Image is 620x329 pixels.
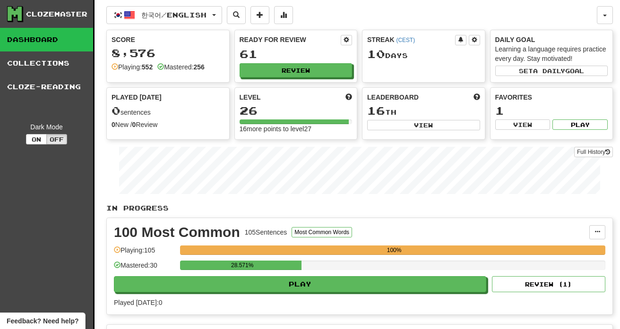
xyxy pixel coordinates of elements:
[274,6,293,24] button: More stats
[367,35,455,44] div: Streak
[106,6,222,24] button: 한국어/English
[114,225,240,239] div: 100 Most Common
[132,121,136,128] strong: 0
[26,134,47,144] button: On
[26,9,87,19] div: Clozemaster
[112,121,115,128] strong: 0
[112,35,224,44] div: Score
[250,6,269,24] button: Add sentence to collection
[240,35,341,44] div: Ready for Review
[142,63,153,71] strong: 552
[245,228,287,237] div: 105 Sentences
[114,261,175,276] div: Mastered: 30
[157,62,205,72] div: Mastered:
[240,93,261,102] span: Level
[533,67,565,74] span: a daily
[193,63,204,71] strong: 256
[495,93,608,102] div: Favorites
[292,227,352,237] button: Most Common Words
[396,37,415,43] a: (CEST)
[574,147,613,157] a: Full History
[345,93,352,102] span: Score more points to level up
[227,6,246,24] button: Search sentences
[240,105,353,117] div: 26
[112,105,224,117] div: sentences
[474,93,480,102] span: This week in points, UTC
[367,105,480,117] div: th
[112,47,224,59] div: 8,576
[7,122,86,132] div: Dark Mode
[114,299,162,306] span: Played [DATE]: 0
[240,63,353,77] button: Review
[367,93,419,102] span: Leaderboard
[106,203,613,213] p: In Progress
[495,119,551,130] button: View
[114,276,486,292] button: Play
[495,35,608,44] div: Daily Goal
[240,124,353,134] div: 16 more points to level 27
[367,120,480,130] button: View
[240,48,353,60] div: 61
[112,62,153,72] div: Playing:
[112,120,224,129] div: New / Review
[495,105,608,117] div: 1
[367,48,480,60] div: Day s
[492,276,605,292] button: Review (1)
[141,11,207,19] span: 한국어 / English
[7,316,78,326] span: Open feedback widget
[183,261,301,270] div: 28.571%
[112,104,121,117] span: 0
[367,104,385,117] span: 16
[552,119,608,130] button: Play
[114,245,175,261] div: Playing: 105
[367,47,385,60] span: 10
[46,134,67,144] button: Off
[495,44,608,63] div: Learning a language requires practice every day. Stay motivated!
[495,66,608,76] button: Seta dailygoal
[183,245,605,255] div: 100%
[112,93,162,102] span: Played [DATE]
